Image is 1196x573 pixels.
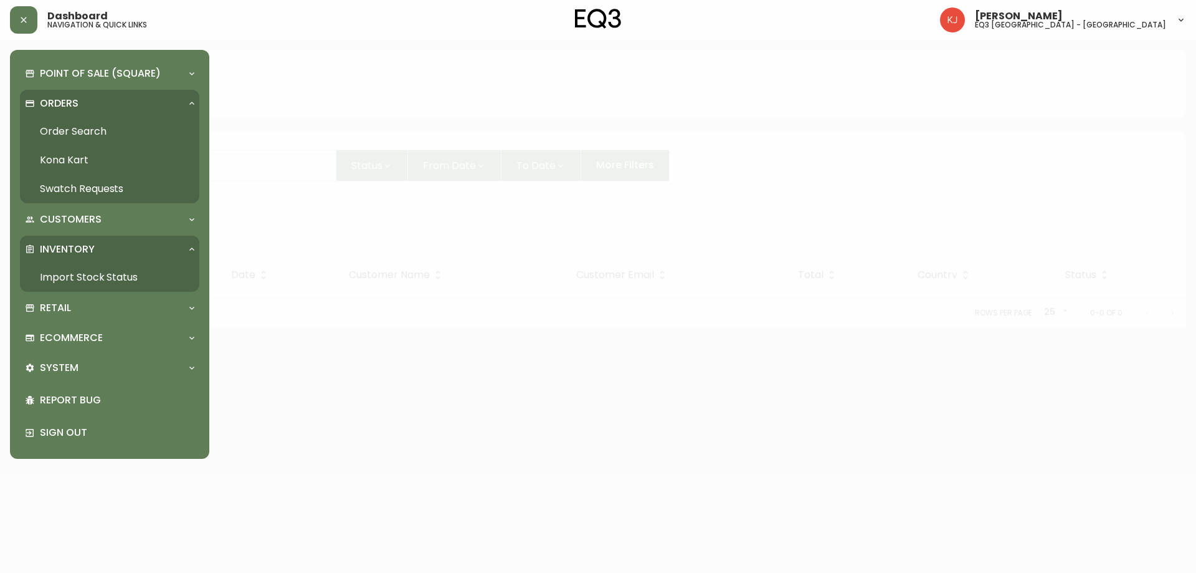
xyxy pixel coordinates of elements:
span: Dashboard [47,11,108,21]
a: Order Search [20,117,199,146]
span: [PERSON_NAME] [975,11,1063,21]
h5: navigation & quick links [47,21,147,29]
p: Ecommerce [40,331,103,345]
div: Customers [20,206,199,233]
div: Sign Out [20,417,199,449]
img: 24a625d34e264d2520941288c4a55f8e [940,7,965,32]
div: System [20,354,199,382]
div: Ecommerce [20,324,199,352]
div: Point of Sale (Square) [20,60,199,87]
a: Swatch Requests [20,175,199,203]
p: Point of Sale (Square) [40,67,161,80]
p: Inventory [40,243,95,256]
p: Sign Out [40,426,194,440]
a: Kona Kart [20,146,199,175]
div: Orders [20,90,199,117]
h5: eq3 [GEOGRAPHIC_DATA] - [GEOGRAPHIC_DATA] [975,21,1166,29]
div: Retail [20,294,199,322]
p: Retail [40,301,71,315]
img: logo [575,9,621,29]
p: Orders [40,97,78,110]
a: Import Stock Status [20,263,199,292]
p: Report Bug [40,393,194,407]
p: System [40,361,78,375]
div: Report Bug [20,384,199,417]
p: Customers [40,213,102,226]
div: Inventory [20,236,199,263]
